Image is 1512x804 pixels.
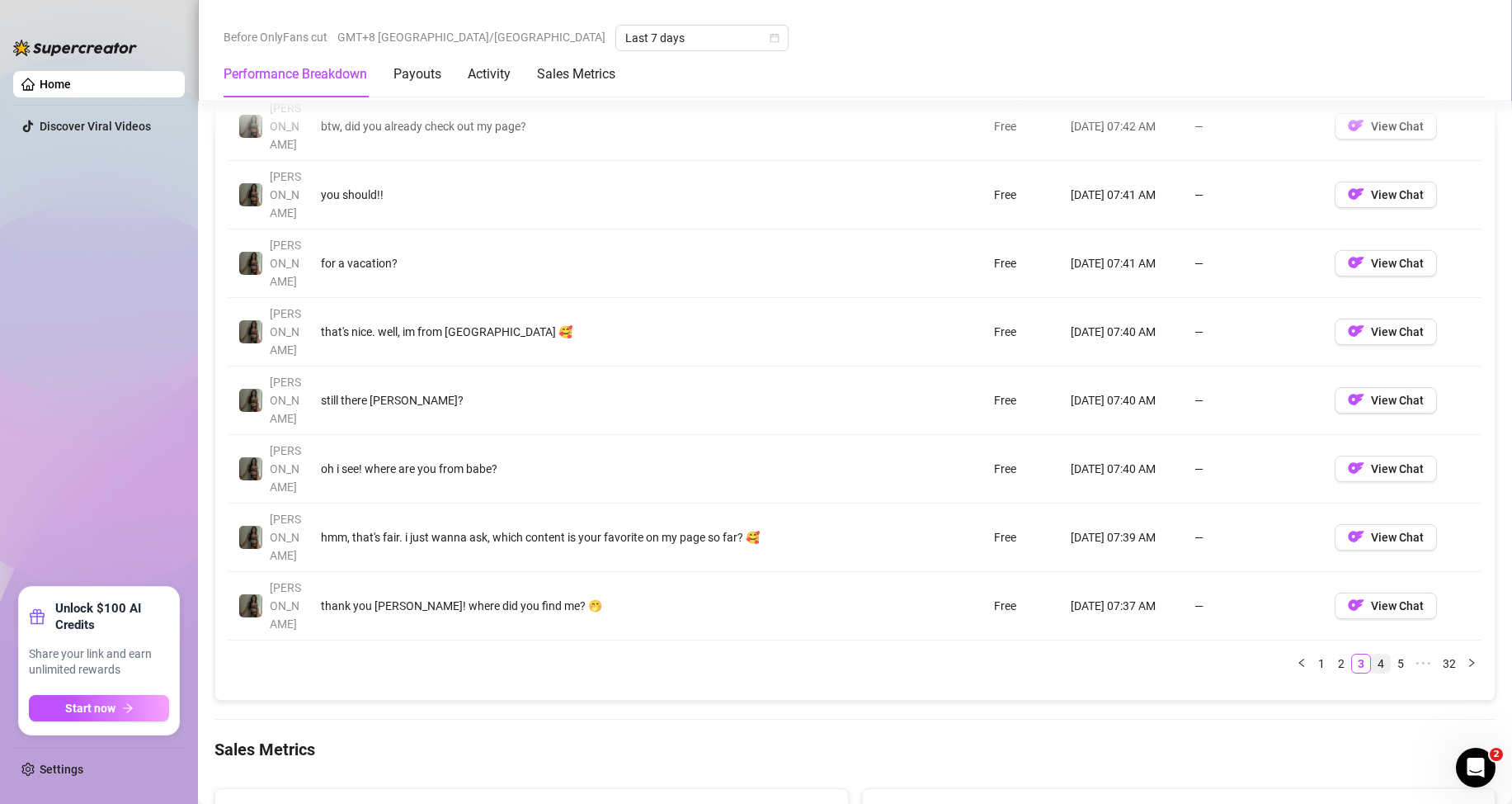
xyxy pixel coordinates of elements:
img: Brandy [239,389,262,412]
img: OF [1348,117,1364,134]
div: Performance Breakdown [224,64,367,84]
td: [DATE] 07:41 AM [1061,161,1185,229]
button: OFView Chat [1335,524,1437,551]
div: Sales Metrics [537,64,615,84]
td: Free [984,572,1062,641]
button: left [1292,654,1312,674]
img: OF [1348,597,1364,613]
h4: Sales Metrics [214,738,1496,761]
span: View Chat [1371,257,1424,270]
td: [DATE] 07:40 AM [1061,298,1185,367]
div: for a vacation? [321,254,889,272]
a: 1 [1312,655,1331,673]
span: [PERSON_NAME] [270,170,301,220]
td: Free [984,161,1062,229]
button: right [1462,654,1481,674]
td: — [1185,229,1325,298]
span: [PERSON_NAME] [270,513,301,562]
td: [DATE] 07:41 AM [1061,229,1185,298]
span: Share your link and earn unlimited rewards [29,646,169,679]
span: gift [29,608,45,625]
iframe: Intercom live chat [1456,748,1496,787]
td: — [1185,572,1325,641]
button: OFView Chat [1335,387,1437,414]
a: Settings [40,763,83,776]
span: arrow-right [122,702,134,714]
span: [PERSON_NAME] [270,307,301,357]
span: View Chat [1371,599,1424,612]
a: OFView Chat [1335,534,1437,547]
td: [DATE] 07:40 AM [1061,435,1185,504]
img: Brandy [239,320,262,343]
a: OFView Chat [1335,123,1437,136]
div: thank you [PERSON_NAME]! where did you find me? 🤭 [321,597,889,615]
a: OFView Chat [1335,466,1437,479]
div: oh i see! where are you from babe? [321,460,889,478]
td: — [1185,161,1325,229]
img: Brandy [239,457,262,480]
img: Brandy [239,526,262,549]
button: OFView Chat [1335,182,1437,208]
div: still there [PERSON_NAME]? [321,391,889,409]
div: btw, did you already check out my page? [321,117,889,135]
li: 5 [1391,654,1411,674]
a: Home [40,78,71,91]
span: View Chat [1371,462,1424,475]
img: OF [1348,186,1364,202]
td: Free [984,435,1062,504]
a: OFView Chat [1335,260,1437,273]
button: OFView Chat [1335,250,1437,277]
div: Activity [468,64,511,84]
td: [DATE] 07:39 AM [1061,504,1185,572]
img: Brandy [239,252,262,275]
span: right [1467,658,1477,668]
span: [PERSON_NAME] [270,444,301,494]
button: OFView Chat [1335,593,1437,619]
td: — [1185,367,1325,435]
span: Last 7 days [625,26,779,50]
td: [DATE] 07:42 AM [1061,92,1185,161]
td: Free [984,229,1062,298]
div: hmm, that's fair. i just wanna ask, which content is your favorite on my page so far? 🥰 [321,528,889,546]
span: Before OnlyFans cut [224,25,327,50]
td: [DATE] 07:40 AM [1061,367,1185,435]
li: 1 [1312,654,1331,674]
td: — [1185,92,1325,161]
button: OFView Chat [1335,456,1437,482]
a: 5 [1392,655,1410,673]
a: 32 [1438,655,1461,673]
li: 4 [1371,654,1391,674]
span: GMT+8 [GEOGRAPHIC_DATA]/[GEOGRAPHIC_DATA] [337,25,605,50]
button: Start nowarrow-right [29,695,169,721]
td: Free [984,367,1062,435]
img: OF [1348,323,1364,339]
img: logo-BBDzfeDw.svg [13,40,137,56]
img: OF [1348,254,1364,271]
span: View Chat [1371,325,1424,338]
td: — [1185,435,1325,504]
a: OFView Chat [1335,397,1437,410]
span: Start now [65,702,115,715]
img: OF [1348,528,1364,545]
li: Next Page [1462,654,1481,674]
span: View Chat [1371,394,1424,407]
span: 2 [1490,748,1503,761]
a: Discover Viral Videos [40,120,151,133]
img: Brandy [239,183,262,206]
div: you should!! [321,186,889,204]
a: 2 [1332,655,1350,673]
span: [PERSON_NAME] [270,581,301,631]
img: Brandy [239,115,262,138]
a: OFView Chat [1335,329,1437,342]
li: Previous Page [1292,654,1312,674]
span: left [1297,658,1307,668]
span: [PERSON_NAME] [270,376,301,425]
img: Brandy [239,594,262,617]
span: [PERSON_NAME] [270,239,301,288]
li: 32 [1437,654,1462,674]
span: calendar [770,33,780,43]
li: 3 [1351,654,1371,674]
button: OFView Chat [1335,319,1437,345]
li: Next 5 Pages [1411,654,1437,674]
td: Free [984,504,1062,572]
